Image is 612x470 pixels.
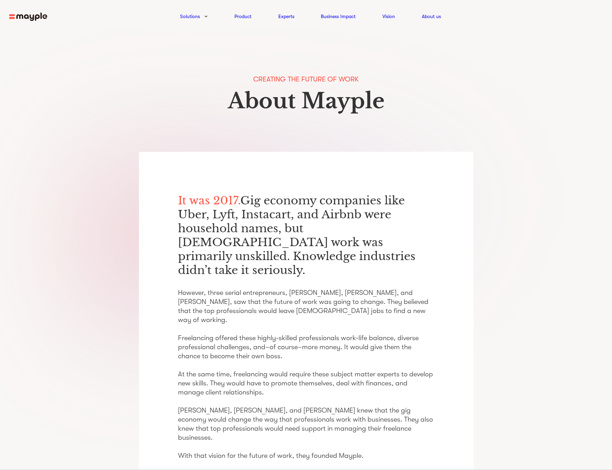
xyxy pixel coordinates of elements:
[178,194,240,207] span: It was 2017.
[178,288,434,460] p: However, three serial entrepreneurs, [PERSON_NAME], [PERSON_NAME], and [PERSON_NAME], saw that th...
[204,15,208,17] img: arrow-down
[382,12,395,21] a: Vision
[180,12,200,21] a: Solutions
[9,13,47,21] img: mayple-logo
[321,12,356,21] a: Business Impact
[422,12,441,21] a: About us
[234,12,251,21] a: Product
[178,194,434,277] p: Gig economy companies like Uber, Lyft, Instacart, and Airbnb were household names, but [DEMOGRAPH...
[278,12,294,21] a: Experts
